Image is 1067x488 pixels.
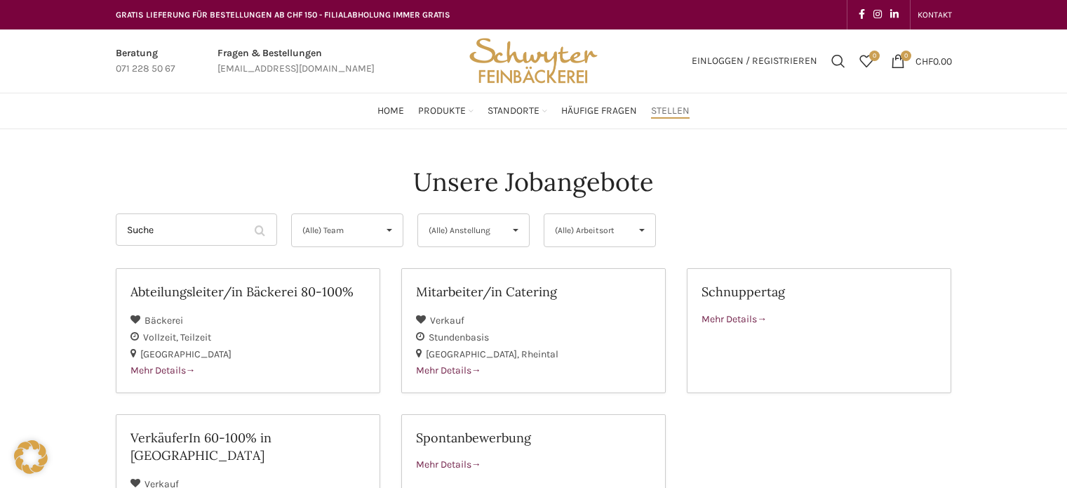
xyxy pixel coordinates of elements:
span: GRATIS LIEFERUNG FÜR BESTELLUNGEN AB CHF 150 - FILIALABHOLUNG IMMER GRATIS [116,10,450,20]
a: Häufige Fragen [561,97,637,125]
bdi: 0.00 [915,55,952,67]
span: Mehr Details [416,364,481,376]
a: Instagram social link [869,5,886,25]
a: Facebook social link [854,5,869,25]
span: Mehr Details [130,364,196,376]
span: CHF [915,55,933,67]
span: KONTAKT [918,10,952,20]
a: Suchen [824,47,852,75]
span: Stundenbasis [429,331,489,343]
h4: Unsere Jobangebote [413,164,654,199]
a: Mitarbeiter/in Catering Verkauf Stundenbasis [GEOGRAPHIC_DATA] Rheintal Mehr Details [401,268,666,393]
div: Secondary navigation [911,1,959,29]
span: ▾ [629,214,655,246]
a: Infobox link [116,46,175,77]
span: ▾ [376,214,403,246]
a: 0 [852,47,880,75]
h2: Schnuppertag [702,283,937,301]
img: Bäckerei Schwyter [464,29,602,93]
span: Standorte [488,105,539,118]
span: Bäckerei [145,315,183,327]
span: (Alle) Anstellung [429,214,495,246]
span: 0 [901,51,911,61]
a: Produkte [418,97,474,125]
input: Suche [116,213,277,246]
span: [GEOGRAPHIC_DATA] [140,348,231,360]
a: Schnuppertag Mehr Details [687,268,951,393]
span: ▾ [502,214,529,246]
span: 0 [869,51,880,61]
span: Produkte [418,105,466,118]
a: Linkedin social link [886,5,903,25]
a: Infobox link [217,46,375,77]
h2: Abteilungsleiter/in Bäckerei 80-100% [130,283,365,301]
span: Einloggen / Registrieren [692,56,817,66]
span: Häufige Fragen [561,105,637,118]
a: Standorte [488,97,547,125]
span: Rheintal [521,348,558,360]
span: Vollzeit [143,331,180,343]
span: Home [377,105,404,118]
span: Mehr Details [416,459,481,470]
a: 0 CHF0.00 [884,47,959,75]
div: Meine Wunschliste [852,47,880,75]
span: (Alle) Arbeitsort [555,214,622,246]
a: Einloggen / Registrieren [685,47,824,75]
a: Site logo [464,54,602,66]
div: Main navigation [109,97,959,125]
span: Mehr Details [702,313,767,325]
a: Stellen [651,97,690,125]
a: Abteilungsleiter/in Bäckerei 80-100% Bäckerei Vollzeit Teilzeit [GEOGRAPHIC_DATA] Mehr Details [116,268,380,393]
span: Verkauf [430,315,464,327]
a: KONTAKT [918,1,952,29]
span: Stellen [651,105,690,118]
h2: VerkäuferIn 60-100% in [GEOGRAPHIC_DATA] [130,429,365,464]
h2: Mitarbeiter/in Catering [416,283,651,301]
span: Teilzeit [180,331,211,343]
span: (Alle) Team [302,214,369,246]
h2: Spontanbewerbung [416,429,651,447]
span: [GEOGRAPHIC_DATA] [426,348,521,360]
a: Home [377,97,404,125]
